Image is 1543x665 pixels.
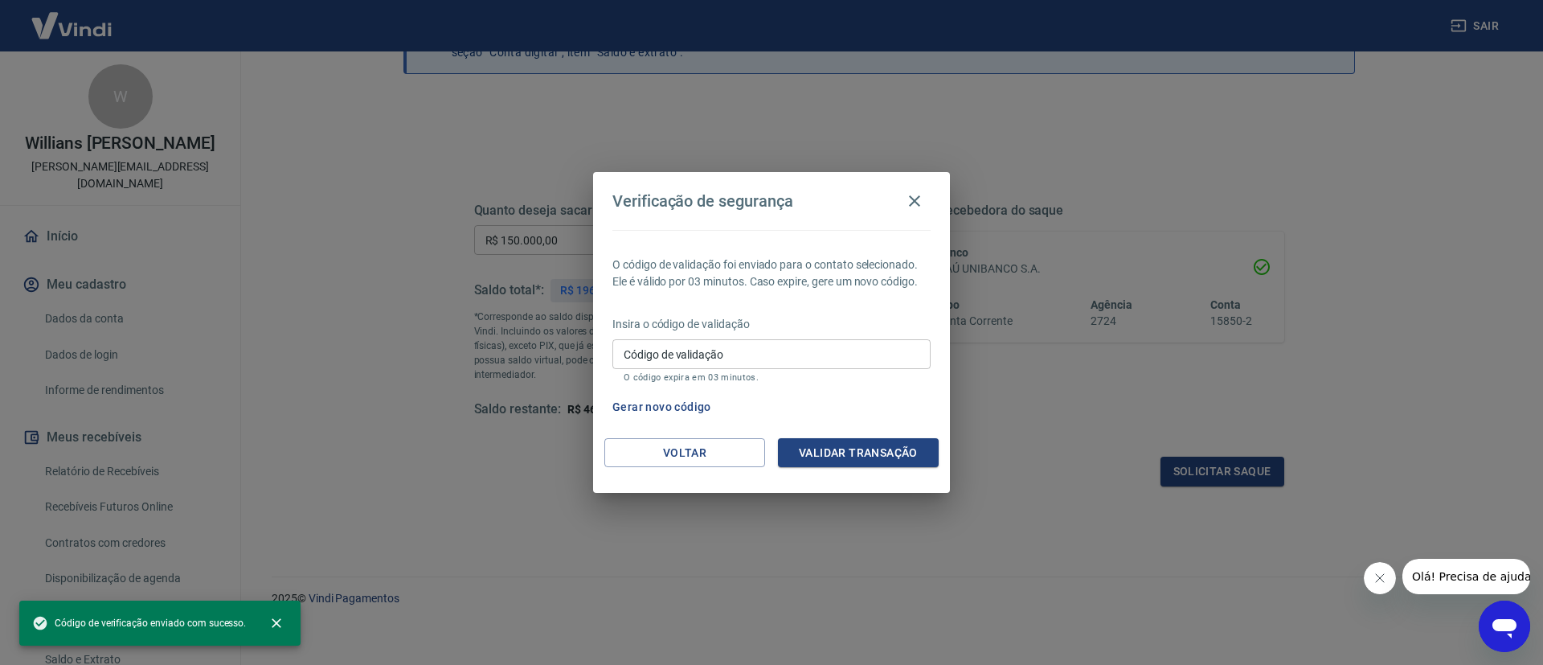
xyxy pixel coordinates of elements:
button: Gerar novo código [606,392,718,422]
span: Olá! Precisa de ajuda? [10,11,135,24]
button: Validar transação [778,438,939,468]
button: close [259,605,294,641]
iframe: Fechar mensagem [1364,562,1396,594]
iframe: Mensagem da empresa [1402,559,1530,594]
button: Voltar [604,438,765,468]
p: Insira o código de validação [612,316,931,333]
iframe: Botão para abrir a janela de mensagens [1479,601,1530,652]
p: O código de validação foi enviado para o contato selecionado. Ele é válido por 03 minutos. Caso e... [612,257,931,290]
p: O código expira em 03 minutos. [624,372,919,383]
h4: Verificação de segurança [612,191,793,211]
span: Código de verificação enviado com sucesso. [32,615,246,631]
